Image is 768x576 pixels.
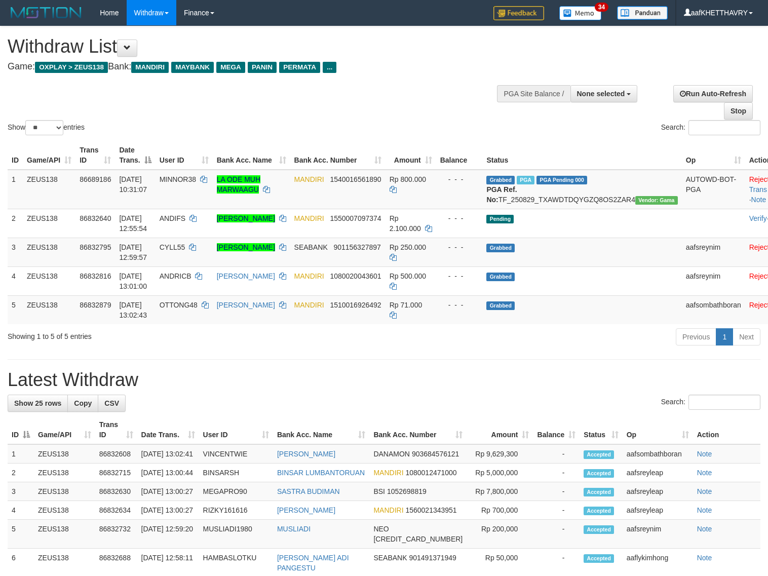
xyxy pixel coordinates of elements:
div: Showing 1 to 5 of 5 entries [8,327,313,341]
span: OXPLAY > ZEUS138 [35,62,108,73]
label: Show entries [8,120,85,135]
span: CYLL55 [160,243,185,251]
span: [DATE] 13:02:43 [119,301,147,319]
td: 2 [8,209,23,238]
span: MANDIRI [373,469,403,477]
td: ZEUS138 [34,501,95,520]
th: Op: activate to sort column ascending [682,141,745,170]
div: - - - [440,300,479,310]
td: 86832630 [95,482,137,501]
th: Action [693,415,760,444]
span: Pending [486,215,514,223]
a: Verify [749,214,767,222]
span: PERMATA [279,62,320,73]
td: 2 [8,464,34,482]
span: MANDIRI [373,506,403,514]
span: Rp 2.100.000 [390,214,421,233]
td: [DATE] 13:00:27 [137,482,199,501]
span: Marked by aafkaynarin [517,176,534,184]
div: PGA Site Balance / [497,85,570,102]
td: Rp 9,629,300 [467,444,533,464]
th: Bank Acc. Name: activate to sort column ascending [213,141,290,170]
td: ZEUS138 [23,238,75,266]
td: ZEUS138 [34,482,95,501]
td: [DATE] 12:59:20 [137,520,199,549]
td: [DATE] 13:00:44 [137,464,199,482]
th: Date Trans.: activate to sort column ascending [137,415,199,444]
span: Accepted [584,554,614,563]
a: Run Auto-Refresh [673,85,753,102]
span: MEGA [216,62,245,73]
img: Button%20Memo.svg [559,6,602,20]
span: MANDIRI [294,175,324,183]
span: PGA Pending [536,176,587,184]
span: ANDRICB [160,272,191,280]
div: - - - [440,271,479,281]
th: Game/API: activate to sort column ascending [34,415,95,444]
a: Next [733,328,760,345]
span: Accepted [584,450,614,459]
span: Vendor URL: https://trx31.1velocity.biz [635,196,678,205]
img: panduan.png [617,6,668,20]
h4: Game: Bank: [8,62,502,72]
input: Search: [688,120,760,135]
th: User ID: activate to sort column ascending [156,141,213,170]
a: Note [751,196,766,204]
td: ZEUS138 [34,464,95,482]
span: SEABANK [294,243,328,251]
span: 34 [595,3,608,12]
td: - [533,501,580,520]
td: Rp 200,000 [467,520,533,549]
th: Game/API: activate to sort column ascending [23,141,75,170]
td: [DATE] 13:00:27 [137,501,199,520]
span: Copy 5859457168856576 to clipboard [373,535,463,543]
td: - [533,520,580,549]
span: PANIN [248,62,277,73]
span: Rp 71.000 [390,301,423,309]
a: SASTRA BUDIMAN [277,487,340,495]
a: BINSAR LUMBANTORUAN [277,469,365,477]
td: 86832732 [95,520,137,549]
td: MEGAPRO90 [199,482,273,501]
a: [PERSON_NAME] [217,272,275,280]
a: [PERSON_NAME] ADI PANGESTU [277,554,349,572]
span: ... [323,62,336,73]
a: LA ODE MUH MARWAAGU [217,175,260,194]
label: Search: [661,395,760,410]
td: 4 [8,501,34,520]
td: 3 [8,482,34,501]
td: Rp 700,000 [467,501,533,520]
button: None selected [570,85,638,102]
th: Amount: activate to sort column ascending [467,415,533,444]
b: PGA Ref. No: [486,185,517,204]
td: VINCENTWIE [199,444,273,464]
span: [DATE] 12:55:54 [119,214,147,233]
a: Note [697,554,712,562]
span: CSV [104,399,119,407]
a: CSV [98,395,126,412]
span: 86832816 [80,272,111,280]
span: Grabbed [486,301,515,310]
span: Grabbed [486,273,515,281]
th: Bank Acc. Number: activate to sort column ascending [290,141,386,170]
td: RIZKY161616 [199,501,273,520]
td: ZEUS138 [34,444,95,464]
a: Stop [724,102,753,120]
h1: Withdraw List [8,36,502,57]
h1: Latest Withdraw [8,370,760,390]
th: Trans ID: activate to sort column ascending [95,415,137,444]
span: MANDIRI [294,214,324,222]
a: [PERSON_NAME] [277,450,335,458]
span: MAYBANK [171,62,214,73]
th: Balance: activate to sort column ascending [533,415,580,444]
th: Balance [436,141,483,170]
span: [DATE] 10:31:07 [119,175,147,194]
a: Copy [67,395,98,412]
span: Copy 1080012471000 to clipboard [405,469,456,477]
th: Op: activate to sort column ascending [623,415,693,444]
td: 86832608 [95,444,137,464]
span: Accepted [584,488,614,496]
span: None selected [577,90,625,98]
span: Grabbed [486,244,515,252]
th: Date Trans.: activate to sort column descending [115,141,155,170]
